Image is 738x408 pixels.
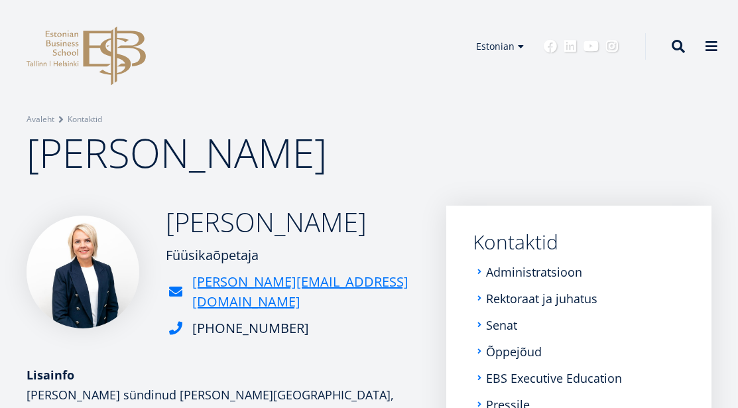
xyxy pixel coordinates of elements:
[27,365,420,385] div: Lisainfo
[27,216,139,328] img: a
[486,372,622,385] a: EBS Executive Education
[192,318,309,338] div: [PHONE_NUMBER]
[27,125,327,180] span: [PERSON_NAME]
[68,113,102,126] a: Kontaktid
[584,40,599,53] a: Youtube
[166,206,420,239] h2: [PERSON_NAME]
[605,40,619,53] a: Instagram
[486,265,582,279] a: Administratsioon
[166,245,420,265] div: Füüsikaõpetaja
[486,318,517,332] a: Senat
[473,232,685,252] a: Kontaktid
[486,292,597,305] a: Rektoraat ja juhatus
[27,113,54,126] a: Avaleht
[564,40,577,53] a: Linkedin
[192,272,420,312] a: [PERSON_NAME][EMAIL_ADDRESS][DOMAIN_NAME]
[486,345,542,358] a: Õppejõud
[544,40,557,53] a: Facebook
